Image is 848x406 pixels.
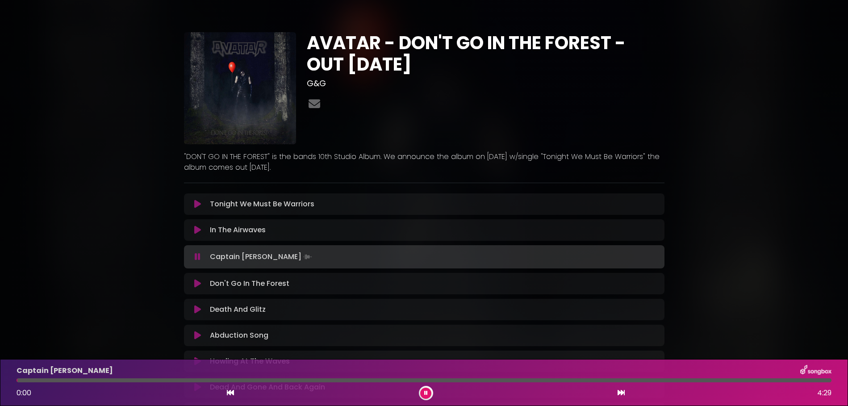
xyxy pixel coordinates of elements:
p: Death And Glitz [210,304,266,315]
h1: AVATAR - DON'T GO IN THE FOREST - OUT [DATE] [307,32,664,75]
p: Howling At The Waves [210,356,290,367]
p: Abduction Song [210,330,268,341]
img: F2dxkizfSxmxPj36bnub [184,32,296,144]
p: In The Airwaves [210,225,266,235]
h3: G&G [307,79,664,88]
img: waveform4.gif [301,251,314,263]
p: Tonight We Must Be Warriors [210,199,314,209]
img: songbox-logo-white.png [800,365,831,377]
span: 4:29 [817,388,831,398]
p: Captain [PERSON_NAME] [210,251,314,263]
p: Captain [PERSON_NAME] [17,365,113,376]
span: 0:00 [17,388,31,398]
p: Don't Go In The Forest [210,278,289,289]
p: "DON'T GO IN THE FOREST" is the bands 10th Studio Album. We announce the album on [DATE] w/single... [184,151,664,173]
